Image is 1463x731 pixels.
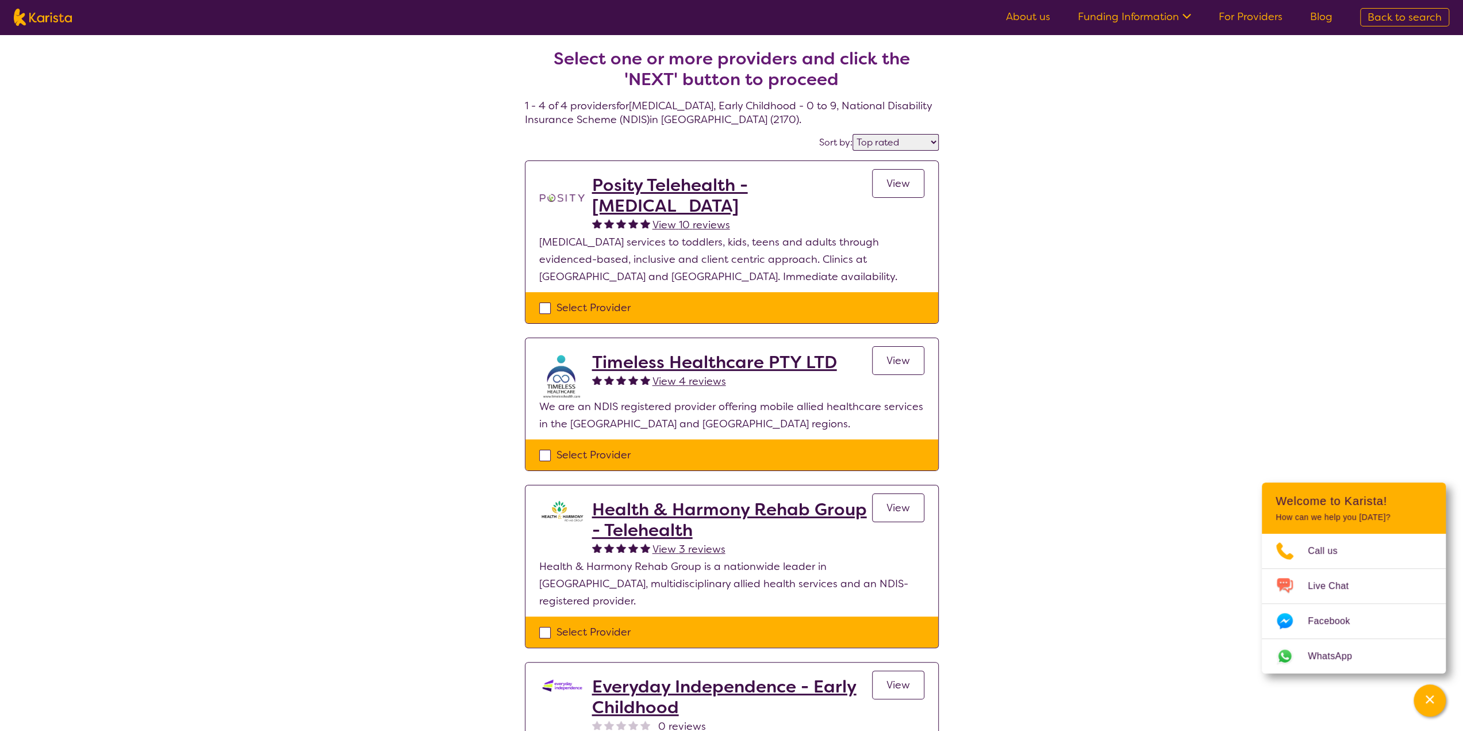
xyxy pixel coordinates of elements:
img: fullstar [616,219,626,228]
img: fullstar [604,543,614,553]
img: kdssqoqrr0tfqzmv8ac0.png [539,676,585,695]
a: View [872,346,924,375]
a: About us [1006,10,1050,24]
a: Timeless Healthcare PTY LTD [592,352,837,373]
img: fullstar [640,375,650,385]
span: View [886,678,910,692]
img: ztak9tblhgtrn1fit8ap.png [539,499,585,522]
span: Call us [1308,542,1351,560]
p: Health & Harmony Rehab Group is a nationwide leader in [GEOGRAPHIC_DATA], multidisciplinary allie... [539,558,924,610]
span: Live Chat [1308,577,1362,595]
a: Web link opens in a new tab. [1262,639,1446,673]
img: nonereviewstar [628,720,638,730]
a: View 4 reviews [652,373,726,390]
a: Funding Information [1078,10,1191,24]
div: Channel Menu [1262,483,1446,673]
a: Health & Harmony Rehab Group - Telehealth [592,499,872,541]
img: fullstar [640,219,650,228]
span: View [886,354,910,368]
img: fullstar [592,219,602,228]
img: fullstar [604,375,614,385]
a: View [872,493,924,522]
img: fullstar [628,543,638,553]
span: WhatsApp [1308,648,1366,665]
img: fullstar [616,375,626,385]
a: View [872,169,924,198]
img: Karista logo [14,9,72,26]
span: View [886,501,910,515]
span: View 4 reviews [652,374,726,388]
p: [MEDICAL_DATA] services to toddlers, kids, teens and adults through evidenced-based, inclusive an... [539,234,924,285]
img: fullstar [628,219,638,228]
a: Everyday Independence - Early Childhood [592,676,872,718]
img: fullstar [604,219,614,228]
a: Back to search [1360,8,1449,26]
h2: Select one or more providers and click the 'NEXT' button to proceed [539,48,925,90]
span: Facebook [1308,613,1364,630]
img: crpuwnkay6cgqnsg7el4.jpg [539,352,585,398]
img: t1bslo80pcylnzwjhndq.png [539,175,585,221]
p: We are an NDIS registered provider offering mobile allied healthcare services in the [GEOGRAPHIC_... [539,398,924,433]
span: View [886,177,910,190]
img: fullstar [592,375,602,385]
img: nonereviewstar [616,720,626,730]
a: For Providers [1219,10,1282,24]
a: View [872,671,924,699]
img: fullstar [640,543,650,553]
img: fullstar [616,543,626,553]
img: nonereviewstar [640,720,650,730]
h2: Welcome to Karista! [1276,494,1432,508]
a: Posity Telehealth - [MEDICAL_DATA] [592,175,872,216]
a: View 3 reviews [652,541,725,558]
a: View 10 reviews [652,216,730,234]
label: Sort by: [819,136,853,148]
a: Blog [1310,10,1333,24]
button: Channel Menu [1414,684,1446,717]
span: Back to search [1368,10,1442,24]
img: fullstar [592,543,602,553]
span: View 3 reviews [652,542,725,556]
h4: 1 - 4 of 4 providers for [MEDICAL_DATA] , Early Childhood - 0 to 9 , National Disability Insuranc... [525,21,939,127]
img: nonereviewstar [604,720,614,730]
img: nonereviewstar [592,720,602,730]
span: View 10 reviews [652,218,730,232]
ul: Choose channel [1262,534,1446,673]
p: How can we help you [DATE]? [1276,512,1432,522]
img: fullstar [628,375,638,385]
